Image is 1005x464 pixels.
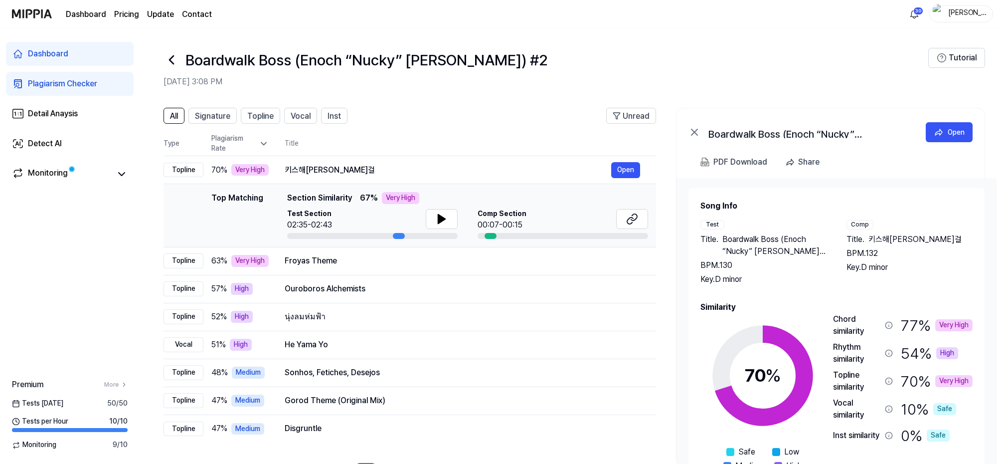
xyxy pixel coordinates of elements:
span: 10 / 10 [109,417,128,427]
div: Test [700,220,724,230]
h2: [DATE] 3:08 PM [164,76,928,88]
div: 30 [913,7,923,15]
div: Topline [164,422,203,437]
a: Detail Anaysis [6,102,134,126]
div: Medium [231,395,264,407]
div: Plagiarism Checker [28,78,97,90]
div: Boardwalk Boss (Enoch “Nucky” [PERSON_NAME]) #2 [708,126,908,138]
button: Vocal [284,108,317,124]
span: Test Section [287,209,332,219]
th: Title [285,132,656,156]
div: Top Matching [211,192,263,239]
div: Disgruntle [285,423,640,435]
div: High [231,283,253,295]
div: [PERSON_NAME] [948,8,987,19]
div: PDF Download [713,156,767,169]
span: 50 / 50 [107,399,128,409]
a: More [104,381,128,389]
div: 02:35-02:43 [287,219,332,231]
button: Pricing [114,8,139,20]
span: 51 % [211,339,226,351]
span: Signature [195,110,230,122]
div: 키스해[PERSON_NAME]걸 [285,164,611,176]
span: 57 % [211,283,227,295]
button: All [164,108,184,124]
div: Detail Anaysis [28,108,78,120]
span: Tests per Hour [12,417,68,427]
span: 9 / 10 [113,440,128,450]
button: Signature [188,108,237,124]
span: 63 % [211,255,227,267]
span: Title . [700,233,718,257]
span: 47 % [211,395,227,407]
a: Monitoring [12,167,112,181]
button: PDF Download [698,152,769,172]
div: Key. D minor [846,261,973,273]
div: BPM. 130 [700,259,827,271]
div: 00:07-00:15 [478,219,526,231]
span: Low [784,446,799,458]
button: Open [611,162,640,178]
div: High [230,339,252,351]
div: Gorod Theme (Original Mix) [285,395,640,407]
button: Unread [606,108,656,124]
span: 48 % [211,367,228,379]
div: Very High [231,255,269,267]
button: Open [926,122,973,142]
span: Inst [328,110,341,122]
div: Comp [846,220,873,230]
span: Vocal [291,110,311,122]
span: 70 % [211,164,227,176]
img: PDF Download [700,158,709,167]
span: Safe [738,446,755,458]
div: Sonhos, Fetiches, Desejos [285,367,640,379]
div: Very High [382,192,419,204]
div: Very High [935,375,973,387]
div: Very High [935,319,973,331]
span: Topline [247,110,274,122]
button: profile[PERSON_NAME] [929,5,993,22]
span: All [170,110,178,122]
span: 47 % [211,423,227,435]
div: Topline [164,253,203,268]
img: profile [933,4,945,24]
span: 52 % [211,311,227,323]
div: Topline [164,281,203,296]
span: Boardwalk Boss (Enoch “Nucky” [PERSON_NAME]) #2 [722,233,827,257]
div: Dashboard [28,48,68,60]
a: Dashboard [6,42,134,66]
div: Vocal [164,337,203,352]
span: Premium [12,379,43,391]
div: Medium [232,367,265,379]
th: Type [164,132,203,156]
div: นุ่งลมห่มฟ้า [285,311,640,323]
img: 알림 [908,8,920,20]
a: Update [147,8,174,20]
span: Monitoring [12,440,56,450]
div: Very High [231,164,269,176]
div: Safe [933,403,956,415]
div: High [936,347,958,359]
div: 10 % [901,397,956,421]
h2: Song Info [700,200,973,212]
div: Monitoring [28,167,68,181]
div: High [231,311,253,323]
span: Unread [623,110,650,122]
span: Comp Section [478,209,526,219]
div: 77 % [901,313,973,337]
div: Ouroboros Alchemists [285,283,640,295]
button: 알림30 [906,6,922,22]
span: Title . [846,233,864,245]
a: Detect AI [6,132,134,156]
div: BPM. 132 [846,247,973,259]
div: 70 [745,362,781,389]
span: 키스해[PERSON_NAME]걸 [868,233,962,245]
div: Rhythm similarity [833,341,881,365]
div: Topline [164,163,203,178]
div: Safe [927,430,950,442]
div: Open [948,127,965,138]
span: Tests [DATE] [12,399,63,409]
h2: Similarity [700,301,973,313]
